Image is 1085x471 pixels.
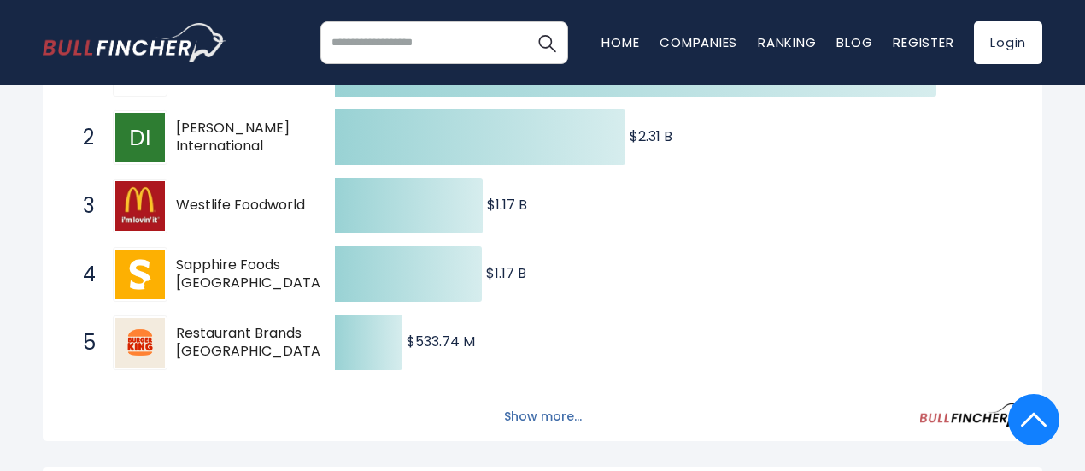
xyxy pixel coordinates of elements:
[893,33,953,51] a: Register
[74,260,91,289] span: 4
[494,403,592,431] button: Show more...
[115,250,165,299] img: Sapphire Foods India
[43,23,226,62] a: Go to homepage
[601,33,639,51] a: Home
[525,21,568,64] button: Search
[115,181,165,231] img: Westlife Foodworld
[836,33,872,51] a: Blog
[176,197,305,215] span: Westlife Foodworld
[74,191,91,221] span: 3
[486,263,526,283] text: $1.17 B
[115,318,165,368] img: Restaurant Brands Asia
[176,120,305,156] span: [PERSON_NAME] International
[176,325,326,361] span: Restaurant Brands [GEOGRAPHIC_DATA]
[660,33,737,51] a: Companies
[43,23,226,62] img: bullfincher logo
[115,113,165,162] img: Devyani International
[758,33,816,51] a: Ranking
[74,123,91,152] span: 2
[176,256,326,292] span: Sapphire Foods [GEOGRAPHIC_DATA]
[74,328,91,357] span: 5
[407,332,475,351] text: $533.74 M
[974,21,1042,64] a: Login
[630,127,672,146] text: $2.31 B
[487,195,527,215] text: $1.17 B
